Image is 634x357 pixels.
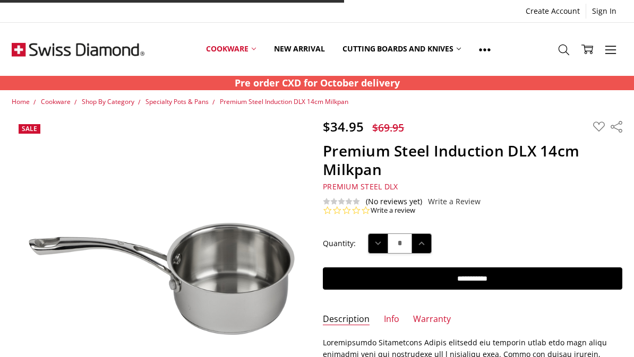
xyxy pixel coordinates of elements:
a: New arrival [265,25,333,73]
a: Cutting boards and knives [333,25,470,73]
a: Info [384,314,399,326]
a: Warranty [413,314,451,326]
a: Specialty Pots & Pans [145,97,209,106]
a: Write a Review [428,197,481,206]
span: (No reviews yet) [366,197,422,206]
strong: Pre order CXD for October delivery [235,76,400,89]
a: Show All [470,25,500,73]
a: Home [12,97,30,106]
label: Quantity: [323,238,356,249]
h1: Premium Steel Induction DLX 14cm Milkpan [323,142,622,179]
a: Premium Steel Induction DLX 14cm Milkpan [220,97,348,106]
a: Shop By Category [82,97,134,106]
a: Create Account [520,4,586,19]
span: $69.95 [372,120,404,135]
a: Cookware [41,97,71,106]
img: Free Shipping On Every Order [12,23,144,76]
a: Cookware [197,25,265,73]
span: $34.95 [323,118,364,135]
span: Premium Steel DLX [323,181,398,191]
a: Sign In [586,4,622,19]
a: Description [323,314,370,326]
span: Sale [22,124,37,133]
a: Write a review [371,206,415,215]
